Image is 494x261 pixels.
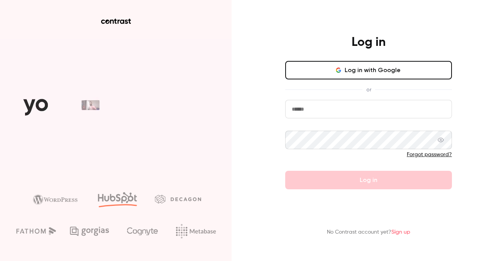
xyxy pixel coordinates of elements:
button: Log in with Google [285,61,452,79]
a: Sign up [391,229,410,235]
h4: Log in [352,35,386,50]
p: No Contrast account yet? [327,228,410,236]
a: Forgot password? [407,152,452,157]
span: or [362,86,375,94]
img: decagon [155,195,201,203]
